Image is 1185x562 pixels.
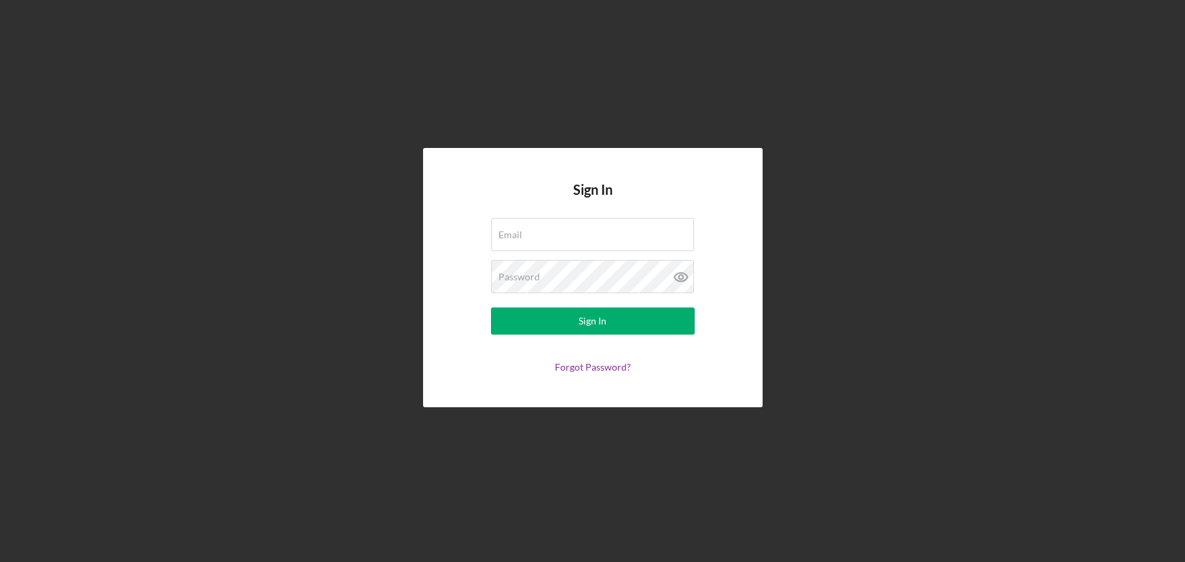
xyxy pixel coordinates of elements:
[579,307,606,335] div: Sign In
[498,229,522,240] label: Email
[555,361,631,373] a: Forgot Password?
[498,271,540,282] label: Password
[573,182,613,218] h4: Sign In
[491,307,695,335] button: Sign In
